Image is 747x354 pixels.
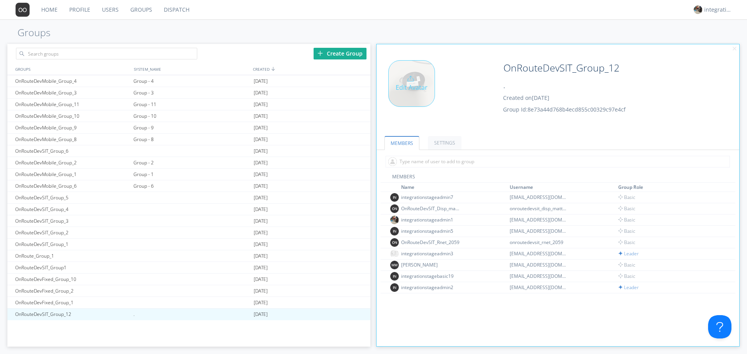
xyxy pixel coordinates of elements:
div: [EMAIL_ADDRESS][DOMAIN_NAME] [510,194,568,201]
input: Search groups [16,48,197,59]
span: Leader [618,284,639,291]
div: onroutedevsit_disp_matthew.[PERSON_NAME] [510,205,568,212]
div: . [132,309,252,320]
a: OnRouteDevFixed_Group_10[DATE] [7,274,370,285]
span: Basic [618,239,635,246]
div: Group - 10 [132,110,252,122]
a: OnRouteDevSIT_Group_6[DATE] [7,145,370,157]
div: SYSTEM_NAME [132,63,251,75]
div: GROUPS [13,63,130,75]
span: [DATE] [254,99,268,110]
a: OnRouteDevFixed_Group_2[DATE] [7,285,370,297]
div: Group - 1 [132,169,252,180]
img: 373638.png [390,238,399,247]
span: [DATE] [254,309,268,320]
div: OnRouteDevSIT_Group_6 [13,145,132,157]
div: [EMAIL_ADDRESS][DOMAIN_NAME] [510,273,568,279]
a: OnRouteDevSIT_Group1[DATE] [7,262,370,274]
div: OnRouteDevMobile_Group_8 [13,134,132,145]
span: [DATE] [254,285,268,297]
div: OnRouteDevSIT_Group_12 [13,309,132,320]
div: [EMAIL_ADDRESS][DOMAIN_NAME] [510,228,568,234]
span: Created on [503,94,549,101]
div: integrationstageadmin2 [401,284,459,291]
img: 1d4a34289e82489ea0927905a0a66a11 [382,60,441,107]
div: OnRoute_Group_1 [13,250,132,262]
div: OnRouteDevSIT_Disp_matthew.[PERSON_NAME] [401,205,459,212]
div: OnRouteDevFixed_Group_1 [13,297,132,308]
img: plus.svg [317,51,323,56]
span: Group Id: 8e73a44d768b4ecd855c00329c97e4cf [503,106,626,113]
span: [DATE] [254,75,268,87]
div: OnRouteDevMobile_Group_3 [13,87,132,98]
a: OnRoute_Group_1[DATE] [7,250,370,262]
span: [DATE] [254,227,268,239]
a: OnRouteDevMobile_Group_1Group - 1[DATE] [7,169,370,180]
div: MEMBERS [381,173,735,183]
div: [PERSON_NAME] [401,262,459,268]
span: [DATE] [254,239,268,250]
span: Basic [618,273,635,279]
th: Toggle SortBy [400,183,509,192]
div: onroutedevsit_rnet_2059 [510,239,568,246]
div: OnRouteDevMobile_Group_9 [13,122,132,133]
div: Group - 11 [132,99,252,110]
div: OnRouteDevSIT_Group_2 [13,227,132,238]
th: Toggle SortBy [617,183,721,192]
div: OnRouteDevMobile_Group_6 [13,180,132,192]
span: Basic [618,216,635,223]
span: [DATE] [254,180,268,192]
a: SETTINGS [428,136,461,150]
a: OnRouteDevMobile_Group_8Group - 8[DATE] [7,134,370,145]
div: OnRouteDevMobile_Group_11 [13,99,132,110]
a: OnRouteDevMobile_Group_2Group - 2[DATE] [7,157,370,169]
img: 373638.png [390,261,399,269]
a: OnRouteDevSIT_Group_12.[DATE] [7,309,370,320]
img: f4e8944a4fa4411c9b97ff3ae987ed99 [390,216,399,224]
a: OnRouteDevMobile_Group_11Group - 11[DATE] [7,99,370,110]
div: OnRouteDevMobile_Group_10 [13,110,132,122]
div: OnRouteDevSIT_Group_3 [13,215,132,227]
div: Group - 2 [132,157,252,168]
a: OnRouteDevMobile_Group_10Group - 10[DATE] [7,110,370,122]
div: integrationstageadmin3 [401,250,459,257]
a: OnRouteDevFixed_Group_1[DATE] [7,297,370,309]
img: 373638.png [16,3,30,17]
div: OnRouteDevSIT_Group_4 [13,204,132,215]
div: OnRouteDevSIT_Group1 [13,262,132,273]
a: OnRouteDevSIT_Group_5[DATE] [7,192,370,204]
iframe: Toggle Customer Support [708,315,731,338]
input: System Name [500,77,626,92]
a: OnRouteDevSIT_Group_3[DATE] [7,215,370,227]
span: [DATE] [254,145,268,157]
input: Type name of user to add to group [386,156,730,167]
div: OnRouteDevMobile_Group_2 [13,157,132,168]
div: [EMAIL_ADDRESS][DOMAIN_NAME] [510,284,568,291]
span: [DATE] [254,274,268,285]
span: Basic [618,205,635,212]
span: [DATE] [254,250,268,262]
span: [DATE] [254,122,268,134]
span: [DATE] [254,157,268,169]
div: integrationstageadmin7 [401,194,459,201]
div: [EMAIL_ADDRESS][DOMAIN_NAME] [510,250,568,257]
div: Group - 8 [132,134,252,145]
div: Group - 6 [132,180,252,192]
div: Create Group [314,48,366,59]
img: 373638.png [390,272,399,281]
img: 373638.png [390,227,399,235]
img: 477d78002c5c40998e706da99e845c7c [390,249,399,258]
span: [DATE] [254,134,268,145]
div: integrationstageadmin5 [401,228,459,234]
a: OnRouteDevMobile_Group_9Group - 9[DATE] [7,122,370,134]
span: [DATE] [254,87,268,99]
div: Group - 9 [132,122,252,133]
img: cancel.svg [732,46,737,52]
div: Group - 3 [132,87,252,98]
span: [DATE] [254,215,268,227]
span: [DATE] [254,204,268,215]
img: 373638.png [390,283,399,292]
a: OnRouteDevSIT_Group_2[DATE] [7,227,370,239]
img: f4e8944a4fa4411c9b97ff3ae987ed99 [694,5,702,14]
span: [DATE] [254,169,268,180]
